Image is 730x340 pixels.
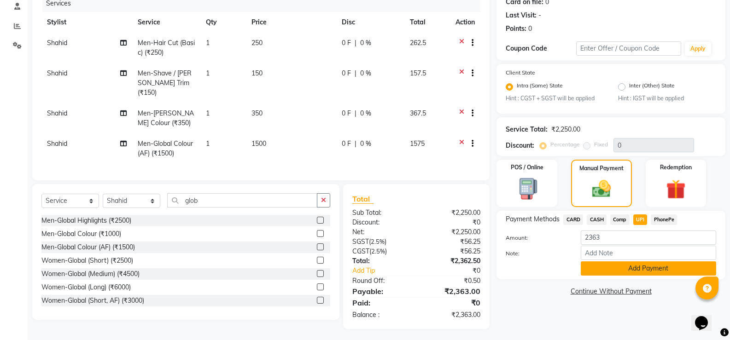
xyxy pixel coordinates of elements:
span: 150 [251,69,263,77]
input: Enter Offer / Coupon Code [576,41,681,56]
div: ₹2,363.00 [416,286,487,297]
div: Discount: [345,218,416,227]
div: Service Total: [506,125,548,134]
div: Women-Global (Long) (₹6000) [41,282,131,292]
small: Hint : CGST + SGST will be applied [506,94,604,103]
div: 0 [528,24,532,34]
div: Paid: [345,297,416,308]
label: POS / Online [511,163,543,172]
th: Service [132,12,200,33]
span: 0 F [342,139,351,149]
input: Amount [581,231,716,245]
div: Total: [345,256,416,266]
img: _pos-terminal.svg [511,177,543,201]
label: Manual Payment [579,164,624,173]
div: Women-Global (Medium) (₹4500) [41,269,140,279]
div: ( ) [345,247,416,256]
label: Fixed [594,140,608,149]
div: Round Off: [345,276,416,286]
span: 1 [206,39,210,47]
div: Men-Global Colour (AF) (₹1500) [41,242,135,252]
span: 1500 [251,139,266,148]
button: Add Payment [581,261,716,276]
div: ₹2,363.00 [416,310,487,320]
small: Hint : IGST will be applied [618,94,716,103]
span: Men-Hair Cut (Basic) (₹250) [138,39,195,57]
label: Percentage [550,140,580,149]
div: Balance : [345,310,416,320]
div: ₹56.25 [416,237,487,247]
span: CGST [352,247,369,255]
div: ₹2,362.50 [416,256,487,266]
div: - [538,11,541,20]
a: Add Tip [345,266,428,276]
span: CARD [563,214,583,225]
span: 2.5% [371,248,385,255]
span: 1 [206,109,210,117]
img: _cash.svg [586,178,617,200]
span: Men-[PERSON_NAME] Colour (₹350) [138,109,194,127]
th: Stylist [41,12,132,33]
label: Amount: [499,234,573,242]
span: 0 F [342,69,351,78]
span: Shahid [47,109,67,117]
div: ₹2,250.00 [551,125,580,134]
div: Women-Global (Short, AF) (₹3000) [41,296,144,305]
span: Payment Methods [506,214,560,224]
button: Apply [685,42,711,56]
span: | [355,38,356,48]
span: 0 % [360,139,371,149]
input: Add Note [581,246,716,260]
span: 262.5 [410,39,426,47]
label: Intra (Same) State [517,81,563,92]
label: Inter (Other) State [629,81,675,92]
span: 157.5 [410,69,426,77]
span: 350 [251,109,263,117]
div: ₹0.50 [416,276,487,286]
div: ₹2,250.00 [416,227,487,237]
span: | [355,69,356,78]
div: Coupon Code [506,44,576,53]
span: Comp [610,214,630,225]
span: 2.5% [371,238,385,245]
th: Qty [200,12,246,33]
span: Total [352,194,374,204]
div: ₹2,250.00 [416,208,487,218]
span: 0 F [342,109,351,118]
span: SGST [352,237,369,246]
div: ₹0 [428,266,487,276]
a: Continue Without Payment [498,287,724,296]
span: 1 [206,69,210,77]
div: Points: [506,24,526,34]
label: Note: [499,249,573,258]
th: Price [246,12,337,33]
img: _gift.svg [660,177,692,202]
span: Shahid [47,39,67,47]
div: Last Visit: [506,11,537,20]
div: Net: [345,227,416,237]
span: 367.5 [410,109,426,117]
div: ( ) [345,237,416,247]
span: | [355,109,356,118]
span: 1575 [410,139,425,148]
span: UPI [633,214,648,225]
span: 0 % [360,109,371,118]
span: PhonePe [651,214,677,225]
th: Total [404,12,450,33]
span: Men-Global Colour (AF) (₹1500) [138,139,193,157]
span: 1 [206,139,210,148]
label: Client State [506,69,535,77]
span: 0 % [360,69,371,78]
iframe: chat widget [691,303,721,331]
span: Men-Shave / [PERSON_NAME] Trim (₹150) [138,69,192,97]
span: Shahid [47,69,67,77]
span: Shahid [47,139,67,148]
input: Search or Scan [167,193,317,207]
span: 0 % [360,38,371,48]
span: 250 [251,39,263,47]
span: CASH [587,214,607,225]
div: Sub Total: [345,208,416,218]
div: ₹56.25 [416,247,487,256]
div: Discount: [506,141,534,150]
div: Women-Global (Short) (₹2500) [41,256,133,265]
